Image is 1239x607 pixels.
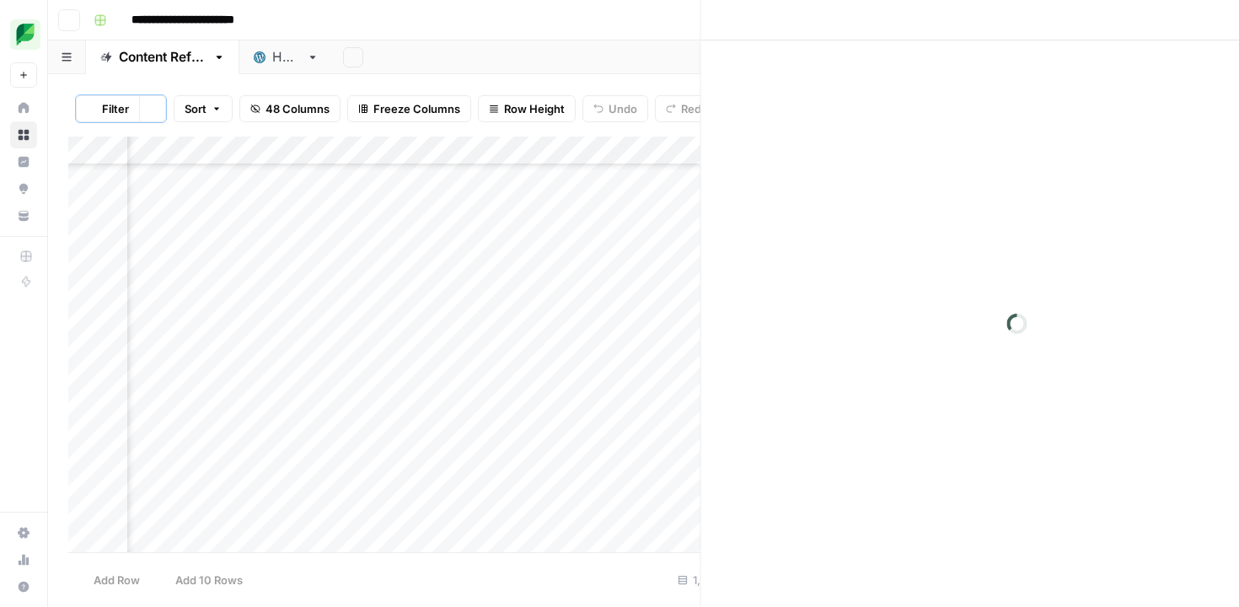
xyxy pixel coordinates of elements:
[150,567,253,594] button: Add 10 Rows
[174,95,233,122] button: Sort
[582,95,648,122] button: Undo
[239,95,341,122] button: 48 Columns
[10,519,37,546] a: Settings
[10,175,37,202] a: Opportunities
[272,49,300,66] div: Hubs
[373,100,460,117] span: Freeze Columns
[347,95,471,122] button: Freeze Columns
[102,100,129,117] span: Filter
[478,95,576,122] button: Row Height
[10,19,40,50] img: SproutSocial Logo
[175,572,243,588] span: Add 10 Rows
[239,40,333,74] a: Hubs
[10,94,37,121] a: Home
[119,49,206,66] div: Content Refresh
[10,148,37,175] a: Insights
[265,100,330,117] span: 48 Columns
[94,572,140,588] span: Add Row
[10,546,37,573] a: Usage
[76,95,139,122] button: Filter
[10,202,37,229] a: Your Data
[10,13,37,56] button: Workspace: SproutSocial
[10,121,37,148] a: Browse
[185,100,206,117] span: Sort
[68,567,150,594] button: Add Row
[86,40,239,74] a: Content Refresh
[504,100,565,117] span: Row Height
[10,573,37,600] button: Help + Support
